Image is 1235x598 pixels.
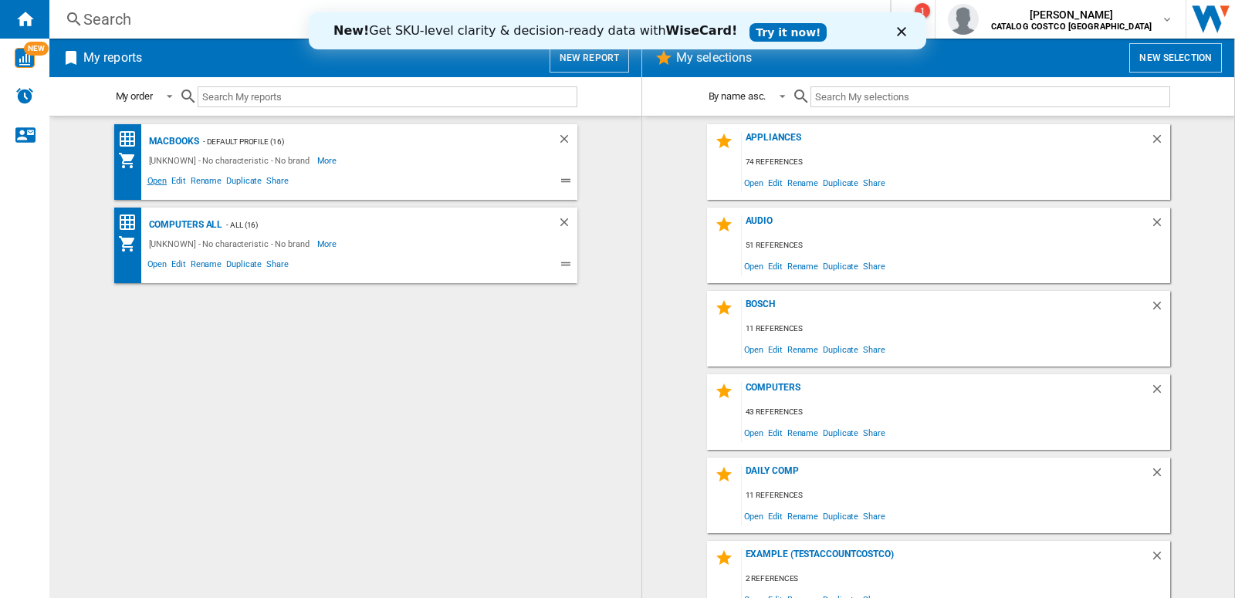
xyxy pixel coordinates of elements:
[785,505,821,526] span: Rename
[145,235,317,253] div: [UNKNOWN] - No characteristic - No brand
[118,213,145,232] div: Price Ranking
[80,43,145,73] h2: My reports
[1150,549,1170,569] div: Delete
[169,257,188,275] span: Edit
[557,215,577,235] div: Delete
[766,422,785,443] span: Edit
[145,151,317,170] div: [UNKNOWN] - No characteristic - No brand
[742,299,1150,319] div: BOSCH
[557,132,577,151] div: Delete
[145,132,199,151] div: Macbooks
[766,255,785,276] span: Edit
[83,8,850,30] div: Search
[199,132,526,151] div: - Default profile (16)
[118,130,145,149] div: Price Ranking
[15,48,35,68] img: wise-card.svg
[821,422,861,443] span: Duplicate
[766,505,785,526] span: Edit
[588,14,604,23] div: Close
[317,235,340,253] span: More
[309,12,926,49] iframe: Intercom live chat banner
[991,22,1152,32] b: CATALOG COSTCO [GEOGRAPHIC_DATA]
[116,90,153,102] div: My order
[742,569,1170,589] div: 2 references
[861,172,888,193] span: Share
[742,422,766,443] span: Open
[1150,465,1170,486] div: Delete
[810,86,1169,107] input: Search My selections
[188,174,224,192] span: Rename
[1150,215,1170,236] div: Delete
[15,86,34,105] img: alerts-logo.svg
[1150,382,1170,403] div: Delete
[785,422,821,443] span: Rename
[24,42,49,56] span: NEW
[742,403,1170,422] div: 43 references
[991,7,1152,22] span: [PERSON_NAME]
[785,255,821,276] span: Rename
[742,382,1150,403] div: Computers
[742,132,1150,153] div: Appliances
[145,257,170,275] span: Open
[785,172,821,193] span: Rename
[118,235,145,253] div: My Assortment
[742,172,766,193] span: Open
[224,174,264,192] span: Duplicate
[1150,299,1170,319] div: Delete
[742,236,1170,255] div: 51 references
[169,174,188,192] span: Edit
[742,465,1150,486] div: Daily Comp
[118,151,145,170] div: My Assortment
[915,3,930,19] div: 1
[821,339,861,360] span: Duplicate
[766,339,785,360] span: Edit
[861,339,888,360] span: Share
[317,151,340,170] span: More
[861,505,888,526] span: Share
[742,486,1170,505] div: 11 references
[188,257,224,275] span: Rename
[821,172,861,193] span: Duplicate
[222,215,526,235] div: - ALL (16)
[742,255,766,276] span: Open
[742,153,1170,172] div: 74 references
[1150,132,1170,153] div: Delete
[145,174,170,192] span: Open
[742,505,766,526] span: Open
[264,257,291,275] span: Share
[1129,43,1222,73] button: New selection
[785,339,821,360] span: Rename
[198,86,577,107] input: Search My reports
[145,215,223,235] div: Computers all
[709,90,766,102] div: By name asc.
[673,43,755,73] h2: My selections
[742,549,1150,569] div: Example (testaccountcostco)
[861,255,888,276] span: Share
[550,43,629,73] button: New report
[821,505,861,526] span: Duplicate
[742,215,1150,236] div: Audio
[821,255,861,276] span: Duplicate
[766,172,785,193] span: Edit
[264,174,291,192] span: Share
[224,257,264,275] span: Duplicate
[861,422,888,443] span: Share
[742,319,1170,339] div: 11 references
[742,339,766,360] span: Open
[948,4,979,35] img: profile.jpg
